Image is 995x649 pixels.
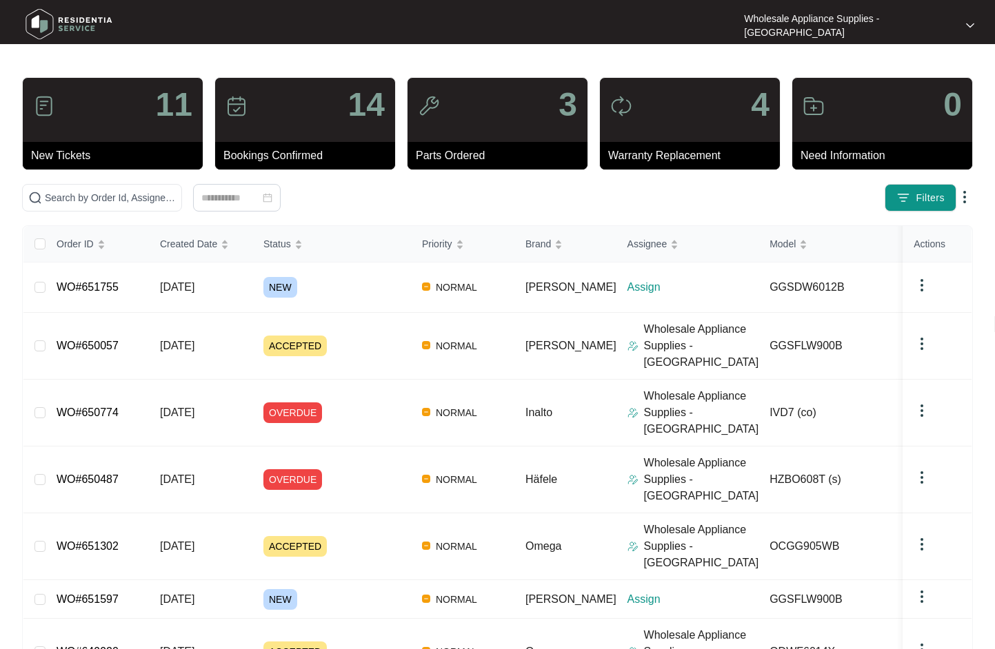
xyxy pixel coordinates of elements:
[28,191,42,205] img: search-icon
[422,542,430,550] img: Vercel Logo
[430,471,483,488] span: NORMAL
[263,336,327,356] span: ACCEPTED
[160,593,194,605] span: [DATE]
[160,281,194,293] span: [DATE]
[263,236,291,251] span: Status
[422,595,430,603] img: Vercel Logo
[46,226,149,262] th: Order ID
[758,313,896,380] td: GGSFLW900B
[57,473,119,485] a: WO#650487
[21,3,117,45] img: residentia service logo
[160,340,194,351] span: [DATE]
[885,184,956,212] button: filter iconFilters
[33,95,55,117] img: icon
[627,541,639,552] img: Assigner Icon
[914,277,930,293] img: dropdown arrow
[896,191,910,205] img: filter icon
[956,189,973,205] img: dropdown arrow
[160,236,217,251] span: Created Date
[57,540,119,552] a: WO#651302
[914,336,930,352] img: dropdown arrow
[744,12,954,39] p: Wholesale Appliance Supplies - [GEOGRAPHIC_DATA]
[430,591,483,608] span: NORMAL
[57,236,94,251] span: Order ID
[916,191,945,205] span: Filters
[610,95,632,117] img: icon
[559,88,577,121] p: 3
[57,340,119,351] a: WO#650057
[57,593,119,605] a: WO#651597
[627,236,667,251] span: Assignee
[644,522,759,571] p: Wholesale Appliance Supplies - [GEOGRAPHIC_DATA]
[608,147,780,164] p: Warranty Replacement
[57,406,119,418] a: WO#650774
[914,588,930,605] img: dropdown arrow
[758,226,896,262] th: Model
[758,262,896,313] td: GGSDW6012B
[263,402,322,423] span: OVERDUE
[45,190,176,205] input: Search by Order Id, Assignee Name, Customer Name, Brand and Model
[57,281,119,293] a: WO#651755
[770,236,796,251] span: Model
[525,340,616,351] span: [PERSON_NAME]
[525,593,616,605] span: [PERSON_NAME]
[525,473,557,485] span: Häfele
[422,408,430,416] img: Vercel Logo
[430,404,483,421] span: NORMAL
[160,540,194,552] span: [DATE]
[627,407,639,418] img: Assigner Icon
[263,469,322,490] span: OVERDUE
[422,282,430,291] img: Vercel Logo
[263,277,297,298] span: NEW
[758,513,896,580] td: OCGG905WB
[943,88,962,121] p: 0
[758,446,896,513] td: HZBO608T (s)
[430,338,483,354] span: NORMAL
[160,406,194,418] span: [DATE]
[263,589,297,610] span: NEW
[627,279,759,296] p: Assign
[149,226,252,262] th: Created Date
[914,536,930,553] img: dropdown arrow
[422,341,430,349] img: Vercel Logo
[418,95,440,117] img: icon
[422,475,430,483] img: Vercel Logo
[627,591,759,608] p: Assign
[914,402,930,419] img: dropdown arrow
[803,95,825,117] img: icon
[751,88,770,121] p: 4
[223,147,395,164] p: Bookings Confirmed
[644,388,759,437] p: Wholesale Appliance Supplies - [GEOGRAPHIC_DATA]
[616,226,759,262] th: Assignee
[627,340,639,351] img: Assigner Icon
[416,147,587,164] p: Parts Ordered
[430,538,483,555] span: NORMAL
[525,406,552,418] span: Inalto
[525,281,616,293] span: [PERSON_NAME]
[914,469,930,486] img: dropdown arrow
[160,473,194,485] span: [DATE]
[411,226,514,262] th: Priority
[758,380,896,446] td: IVD7 (co)
[225,95,248,117] img: icon
[644,321,759,371] p: Wholesale Appliance Supplies - [GEOGRAPHIC_DATA]
[903,226,972,262] th: Actions
[525,540,561,552] span: Omega
[422,236,452,251] span: Priority
[348,88,385,121] p: 14
[801,147,972,164] p: Need Information
[514,226,616,262] th: Brand
[430,279,483,296] span: NORMAL
[263,536,327,557] span: ACCEPTED
[156,88,192,121] p: 11
[644,455,759,504] p: Wholesale Appliance Supplies - [GEOGRAPHIC_DATA]
[252,226,411,262] th: Status
[966,22,974,29] img: dropdown arrow
[627,474,639,485] img: Assigner Icon
[525,236,551,251] span: Brand
[31,147,203,164] p: New Tickets
[758,580,896,619] td: GGSFLW900B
